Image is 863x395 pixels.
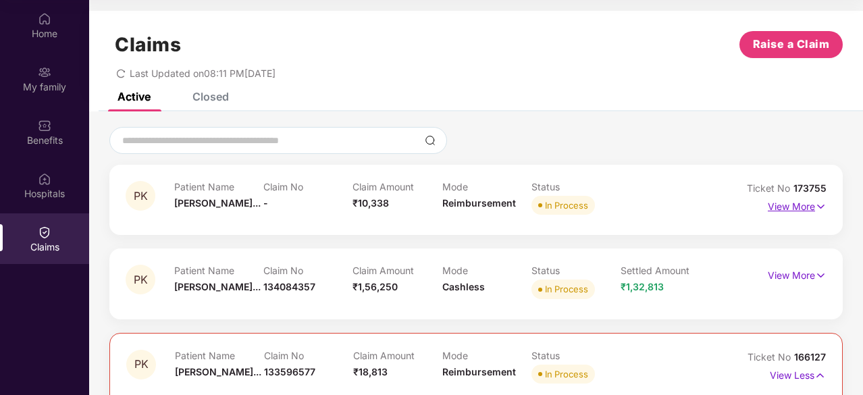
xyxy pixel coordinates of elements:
p: Mode [442,350,531,361]
img: svg+xml;base64,PHN2ZyB3aWR0aD0iMjAiIGhlaWdodD0iMjAiIHZpZXdCb3g9IjAgMCAyMCAyMCIgZmlsbD0ibm9uZSIgeG... [38,65,51,79]
p: Claim No [264,350,353,361]
span: Raise a Claim [753,36,830,53]
p: Claim Amount [352,181,442,192]
img: svg+xml;base64,PHN2ZyBpZD0iQ2xhaW0iIHhtbG5zPSJodHRwOi8vd3d3LnczLm9yZy8yMDAwL3N2ZyIgd2lkdGg9IjIwIi... [38,226,51,239]
img: svg+xml;base64,PHN2ZyB4bWxucz0iaHR0cDovL3d3dy53My5vcmcvMjAwMC9zdmciIHdpZHRoPSIxNyIgaGVpZ2h0PSIxNy... [815,268,827,283]
img: svg+xml;base64,PHN2ZyB4bWxucz0iaHR0cDovL3d3dy53My5vcmcvMjAwMC9zdmciIHdpZHRoPSIxNyIgaGVpZ2h0PSIxNy... [814,368,826,383]
span: 166127 [794,351,826,363]
span: Ticket No [748,351,794,363]
p: Claim No [263,181,352,192]
span: [PERSON_NAME]... [175,366,261,377]
p: Patient Name [174,265,263,276]
p: Claim Amount [352,265,442,276]
img: svg+xml;base64,PHN2ZyBpZD0iU2VhcmNoLTMyeDMyIiB4bWxucz0iaHR0cDovL3d3dy53My5vcmcvMjAwMC9zdmciIHdpZH... [425,135,436,146]
span: Last Updated on 08:11 PM[DATE] [130,68,276,79]
span: [PERSON_NAME]... [174,197,261,209]
img: svg+xml;base64,PHN2ZyBpZD0iSG9tZSIgeG1sbnM9Imh0dHA6Ly93d3cudzMub3JnLzIwMDAvc3ZnIiB3aWR0aD0iMjAiIG... [38,12,51,26]
span: PK [134,359,149,370]
span: Cashless [442,281,485,292]
span: Ticket No [747,182,793,194]
span: ₹1,32,813 [621,281,664,292]
div: Closed [192,90,229,103]
p: Mode [442,265,531,276]
span: redo [116,68,126,79]
p: Mode [442,181,531,192]
div: In Process [545,282,588,296]
p: Patient Name [174,181,263,192]
div: In Process [545,199,588,212]
span: 173755 [793,182,827,194]
div: Active [117,90,151,103]
button: Raise a Claim [739,31,843,58]
img: svg+xml;base64,PHN2ZyB4bWxucz0iaHR0cDovL3d3dy53My5vcmcvMjAwMC9zdmciIHdpZHRoPSIxNyIgaGVpZ2h0PSIxNy... [815,199,827,214]
p: Claim No [263,265,352,276]
img: svg+xml;base64,PHN2ZyBpZD0iSG9zcGl0YWxzIiB4bWxucz0iaHR0cDovL3d3dy53My5vcmcvMjAwMC9zdmciIHdpZHRoPS... [38,172,51,186]
span: ₹18,813 [353,366,388,377]
span: PK [134,274,148,286]
p: Settled Amount [621,265,710,276]
p: View More [768,196,827,214]
img: svg+xml;base64,PHN2ZyBpZD0iQmVuZWZpdHMiIHhtbG5zPSJodHRwOi8vd3d3LnczLm9yZy8yMDAwL3N2ZyIgd2lkdGg9Ij... [38,119,51,132]
span: Reimbursement [442,366,516,377]
span: [PERSON_NAME]... [174,281,261,292]
p: Status [531,350,621,361]
p: Status [531,181,621,192]
p: Claim Amount [353,350,442,361]
span: ₹10,338 [352,197,389,209]
span: 134084357 [263,281,315,292]
p: View More [768,265,827,283]
span: PK [134,190,148,202]
span: ₹1,56,250 [352,281,398,292]
div: In Process [545,367,588,381]
p: Status [531,265,621,276]
p: Patient Name [175,350,264,361]
span: - [263,197,268,209]
span: Reimbursement [442,197,516,209]
h1: Claims [115,33,181,56]
span: 133596577 [264,366,315,377]
p: View Less [770,365,826,383]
